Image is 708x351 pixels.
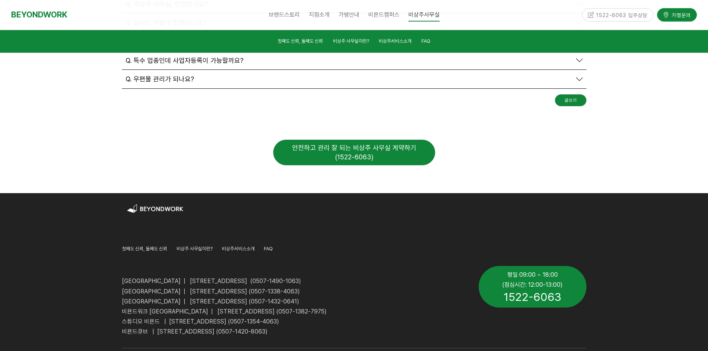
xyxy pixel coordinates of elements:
[333,38,369,44] span: 비상주 사무실이란?
[222,245,255,255] a: 비상주서비스소개
[122,298,299,305] span: [GEOGRAPHIC_DATA] | [STREET_ADDRESS] (0507-1432-0641)
[11,8,67,22] a: BEYONDWORK
[504,290,561,303] span: 1522-6063
[264,6,304,24] a: 브랜드스토리
[404,6,444,24] a: 비상주사무실
[126,75,194,83] span: Q. 우편물 관리가 되나요?
[177,246,213,251] span: 비상주 사무실이란?
[379,38,411,44] span: 비상주서비스소개
[269,11,300,18] span: 브랜드스토리
[309,11,330,18] span: 지점소개
[421,38,430,44] span: FAQ
[657,8,697,21] a: 가맹문의
[122,328,268,335] span: 비욘드큐브 | [STREET_ADDRESS] (0507-1420-8063)
[122,318,279,325] span: 스튜디오 비욘드 | [STREET_ADDRESS] (0507-1354-4063)
[334,6,364,24] a: 가맹안내
[421,37,430,47] a: FAQ
[507,271,558,278] span: 평일 09:00 ~ 18:00
[122,277,301,285] span: [GEOGRAPHIC_DATA] | [STREET_ADDRESS] (0507-1490-1063)
[264,246,273,251] span: FAQ
[122,288,300,295] span: [GEOGRAPHIC_DATA] | [STREET_ADDRESS] (0507-1338-4063)
[222,246,255,251] span: 비상주서비스소개
[278,37,323,47] a: 첫째도 신뢰, 둘째도 신뢰
[368,11,400,18] span: 비욘드캠퍼스
[555,94,586,106] a: 글쓰기
[379,37,411,47] a: 비상주서비스소개
[278,38,323,44] span: 첫째도 신뢰, 둘째도 신뢰
[339,11,359,18] span: 가맹안내
[502,281,563,288] span: (점심시간: 12:00-13:00)
[122,308,327,315] span: 비욘드워크 [GEOGRAPHIC_DATA] | [STREET_ADDRESS] (0507-1382-7975)
[122,245,167,255] a: 첫째도 신뢰, 둘째도 신뢰
[122,246,167,251] span: 첫째도 신뢰, 둘째도 신뢰
[264,245,273,255] a: FAQ
[333,37,369,47] a: 비상주 사무실이란?
[304,6,334,24] a: 지점소개
[177,245,213,255] a: 비상주 사무실이란?
[364,6,404,24] a: 비욘드캠퍼스
[408,9,440,22] span: 비상주사무실
[669,12,691,19] span: 가맹문의
[126,56,243,65] span: Q. 특수 업종인데 사업자등록이 가능할까요?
